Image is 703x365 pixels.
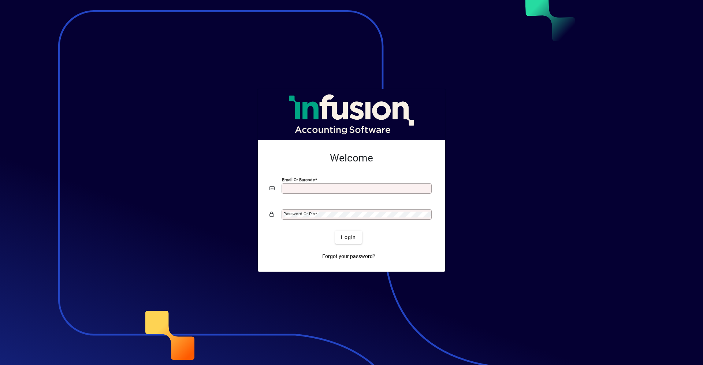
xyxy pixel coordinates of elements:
[269,152,434,164] h2: Welcome
[283,211,315,216] mat-label: Password or Pin
[322,253,375,260] span: Forgot your password?
[335,231,362,244] button: Login
[319,250,378,263] a: Forgot your password?
[282,177,315,182] mat-label: Email or Barcode
[341,234,356,241] span: Login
